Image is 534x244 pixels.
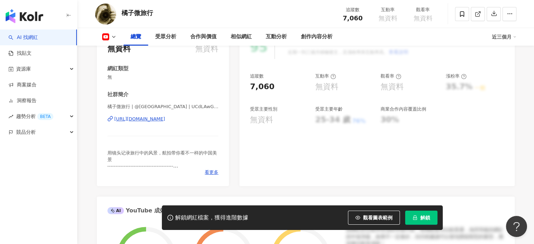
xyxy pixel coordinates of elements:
[363,215,393,220] span: 觀看圖表範例
[315,81,338,92] div: 無資料
[339,6,366,13] div: 追蹤數
[250,73,264,79] div: 追蹤數
[410,6,436,13] div: 觀看率
[250,81,275,92] div: 7,060
[114,116,165,122] div: [URL][DOMAIN_NAME]
[231,33,252,41] div: 相似網紅
[107,74,219,80] span: 無
[107,116,219,122] a: [URL][DOMAIN_NAME]
[8,34,38,41] a: searchAI 找網紅
[107,44,131,54] div: 無資料
[413,215,417,220] span: lock
[16,108,53,124] span: 趨勢分析
[6,9,43,23] img: logo
[95,4,116,25] img: KOL Avatar
[381,73,401,79] div: 觀看率
[381,106,426,112] div: 商業合作內容覆蓋比例
[121,8,153,17] div: 橘子微旅行
[107,91,128,98] div: 社群簡介
[37,113,53,120] div: BETA
[8,50,32,57] a: 找貼文
[107,104,219,110] span: 橘子微旅行 | @[GEOGRAPHIC_DATA] | UCdLAwG4XF6WZ8E2r4OofXqQ
[16,61,31,77] span: 資源庫
[315,73,336,79] div: 互動率
[378,15,397,22] span: 無資料
[492,31,516,42] div: 近三個月
[250,106,277,112] div: 受眾主要性別
[348,211,400,225] button: 觀看圖表範例
[175,214,248,222] div: 解鎖網紅檔案，獲得進階數據
[155,33,176,41] div: 受眾分析
[107,65,128,72] div: 網紅類型
[301,33,332,41] div: 創作內容分析
[446,73,467,79] div: 漲粉率
[16,124,36,140] span: 競品分析
[250,114,273,125] div: 無資料
[375,6,401,13] div: 互動率
[315,106,343,112] div: 受眾主要年齡
[190,33,217,41] div: 合作與價值
[266,33,287,41] div: 互動分析
[195,44,218,54] div: 無資料
[8,97,37,104] a: 洞察報告
[343,14,363,22] span: 7,060
[205,169,218,176] span: 看更多
[420,215,430,220] span: 解鎖
[131,33,141,41] div: 總覽
[414,15,433,22] span: 無資料
[381,81,404,92] div: 無資料
[107,150,217,187] span: 用镜头记录旅行中的风景，航拍带你看不一样的中国美景 ---------------------------------------- Use the lens to record the sce...
[405,211,437,225] button: 解鎖
[8,81,37,88] a: 商案媒合
[8,114,13,119] span: rise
